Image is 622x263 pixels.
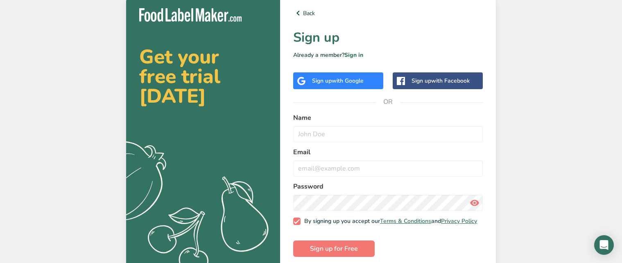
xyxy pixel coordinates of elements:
h1: Sign up [293,28,483,47]
span: OR [376,90,400,114]
a: Privacy Policy [441,217,477,225]
h2: Get your free trial [DATE] [139,47,267,106]
p: Already a member? [293,51,483,59]
span: By signing up you accept our and [301,218,477,225]
span: with Google [332,77,364,85]
label: Password [293,182,483,191]
a: Terms & Conditions [380,217,431,225]
span: with Facebook [431,77,470,85]
span: Sign up for Free [310,244,358,254]
a: Back [293,8,483,18]
div: Sign up [312,76,364,85]
a: Sign in [344,51,363,59]
div: Sign up [412,76,470,85]
button: Sign up for Free [293,241,375,257]
label: Name [293,113,483,123]
img: Food Label Maker [139,8,242,22]
div: Open Intercom Messenger [594,235,614,255]
input: John Doe [293,126,483,142]
label: Email [293,147,483,157]
input: email@example.com [293,160,483,177]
